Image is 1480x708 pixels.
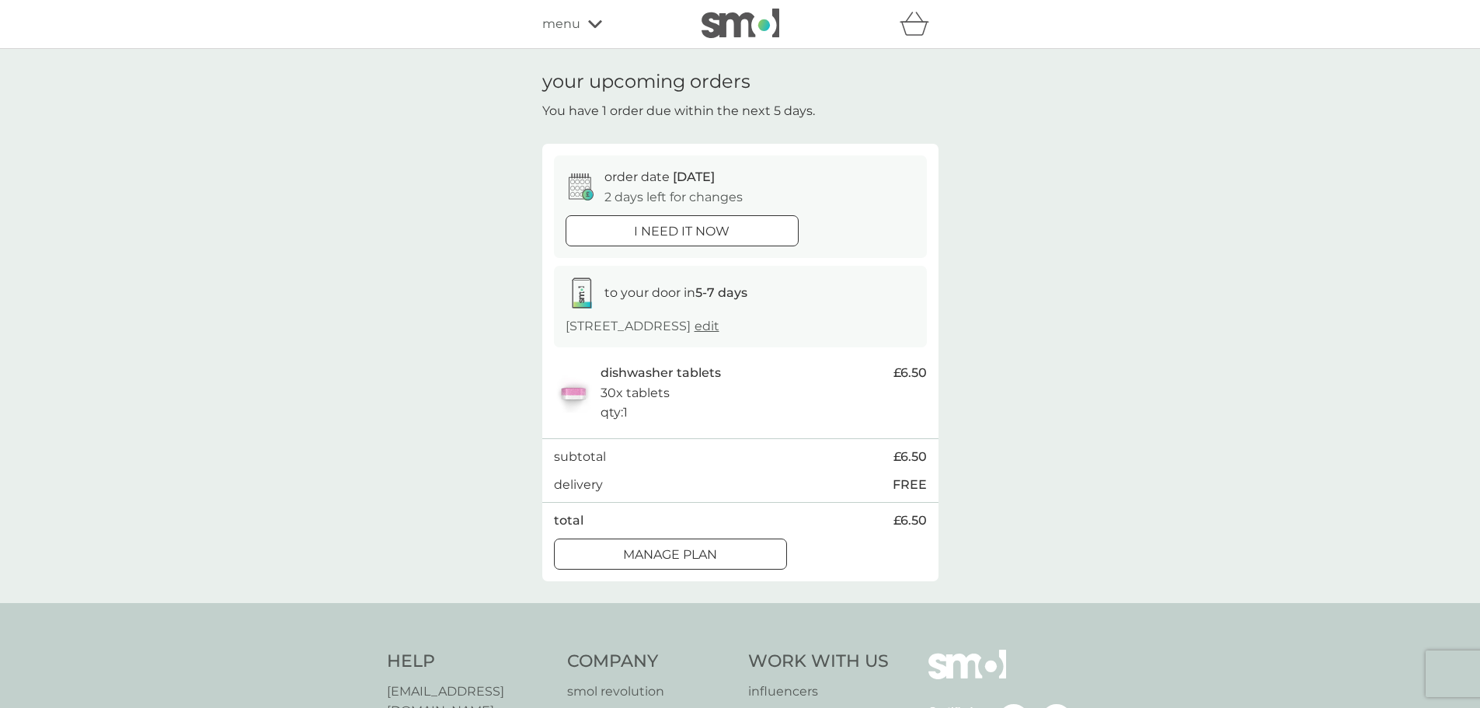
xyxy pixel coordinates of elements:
h4: Work With Us [748,650,889,674]
p: Manage plan [623,545,717,565]
p: You have 1 order due within the next 5 days. [542,101,815,121]
span: £6.50 [893,447,927,467]
a: influencers [748,682,889,702]
p: FREE [893,475,927,495]
span: to your door in [604,285,747,300]
h4: Company [567,650,733,674]
span: [DATE] [673,169,715,184]
p: 30x tablets [601,383,670,403]
div: basket [900,9,938,40]
img: smol [702,9,779,38]
p: total [554,511,583,531]
button: Manage plan [554,539,787,570]
span: menu [542,14,580,34]
p: qty : 1 [601,403,628,423]
p: 2 days left for changes [604,187,743,208]
h1: your upcoming orders [542,71,750,93]
img: smol [928,650,1006,703]
p: order date [604,167,715,187]
span: £6.50 [893,363,927,383]
button: i need it now [566,215,799,246]
p: i need it now [634,221,730,242]
span: £6.50 [893,511,927,531]
p: subtotal [554,447,606,467]
p: delivery [554,475,603,495]
p: dishwasher tablets [601,363,721,383]
a: smol revolution [567,682,733,702]
p: [STREET_ADDRESS] [566,316,719,337]
a: edit [695,319,719,333]
strong: 5-7 days [695,285,747,300]
h4: Help [387,650,552,674]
